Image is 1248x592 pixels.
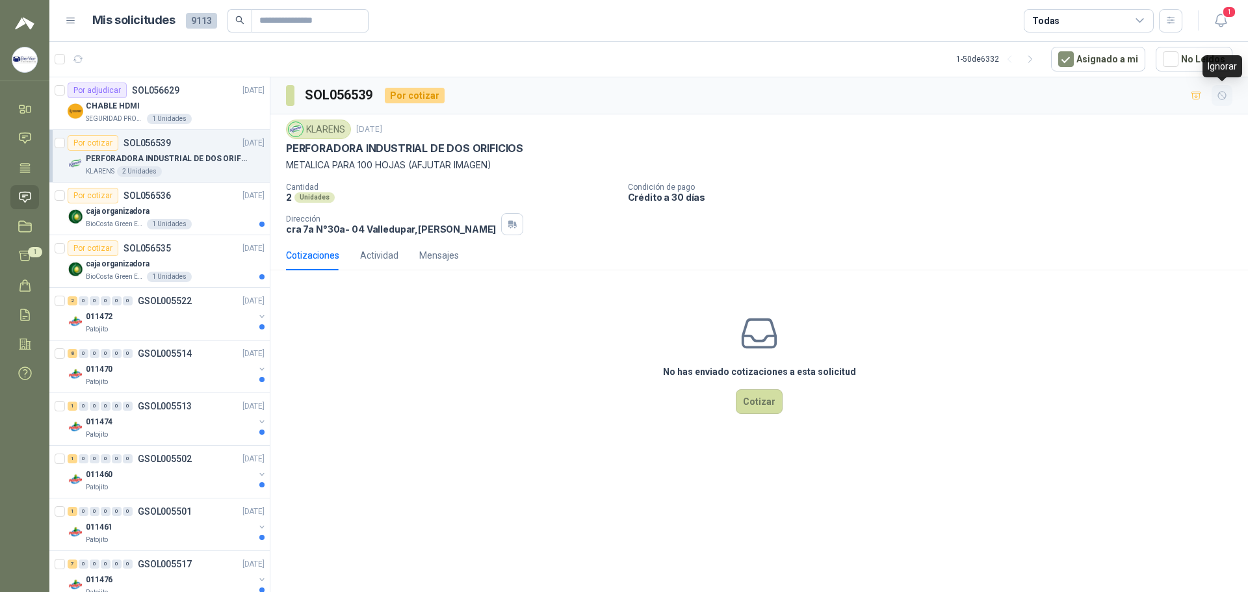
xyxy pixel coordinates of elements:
[86,416,112,428] p: 011474
[49,235,270,288] a: Por cotizarSOL056535[DATE] Company Logocaja organizadoraBioCosta Green Energy S.A.S1 Unidades
[112,296,122,305] div: 0
[1051,47,1145,71] button: Asignado a mi
[68,314,83,329] img: Company Logo
[86,574,112,586] p: 011476
[68,209,83,224] img: Company Logo
[86,153,248,165] p: PERFORADORA INDUSTRIAL DE DOS ORIFICIOS
[86,311,112,323] p: 011472
[286,142,523,155] p: PERFORADORA INDUSTRIAL DE DOS ORIFICIOS
[90,507,99,516] div: 0
[132,86,179,95] p: SOL056629
[286,183,617,192] p: Cantidad
[79,507,88,516] div: 0
[68,524,83,540] img: Company Logo
[242,453,265,465] p: [DATE]
[112,454,122,463] div: 0
[1222,6,1236,18] span: 1
[68,454,77,463] div: 1
[242,242,265,255] p: [DATE]
[112,349,122,358] div: 0
[360,248,398,263] div: Actividad
[286,120,351,139] div: KLARENS
[86,535,108,545] p: Patojito
[147,219,192,229] div: 1 Unidades
[101,507,110,516] div: 0
[49,130,270,183] a: Por cotizarSOL056539[DATE] Company LogoPERFORADORA INDUSTRIAL DE DOS ORIFICIOSKLARENS2 Unidades
[68,83,127,98] div: Por adjudicar
[68,240,118,256] div: Por cotizar
[86,166,114,177] p: KLARENS
[235,16,244,25] span: search
[242,348,265,360] p: [DATE]
[86,100,140,112] p: CHABLE HDMI
[289,122,303,136] img: Company Logo
[68,560,77,569] div: 7
[68,504,267,545] a: 1 0 0 0 0 0 GSOL005501[DATE] Company Logo011461Patojito
[86,482,108,493] p: Patojito
[628,192,1243,203] p: Crédito a 30 días
[86,521,112,534] p: 011461
[242,295,265,307] p: [DATE]
[286,158,1232,172] p: METALICA PARA 100 HOJAS (AFJUTAR IMAGEN)
[186,13,217,29] span: 9113
[92,11,175,30] h1: Mis solicitudes
[356,123,382,136] p: [DATE]
[294,192,335,203] div: Unidades
[123,402,133,411] div: 0
[68,188,118,203] div: Por cotizar
[86,324,108,335] p: Patojito
[90,560,99,569] div: 0
[49,183,270,235] a: Por cotizarSOL056536[DATE] Company Logocaja organizadoraBioCosta Green Energy S.A.S1 Unidades
[286,214,496,224] p: Dirección
[138,454,192,463] p: GSOL005502
[49,77,270,130] a: Por adjudicarSOL056629[DATE] Company LogoCHABLE HDMISEGURIDAD PROVISER LTDA1 Unidades
[138,349,192,358] p: GSOL005514
[68,293,267,335] a: 2 0 0 0 0 0 GSOL005522[DATE] Company Logo011472Patojito
[28,247,42,257] span: 1
[385,88,445,103] div: Por cotizar
[286,224,496,235] p: cra 7a N°30a- 04 Valledupar , [PERSON_NAME]
[86,469,112,481] p: 011460
[79,402,88,411] div: 0
[68,349,77,358] div: 8
[90,454,99,463] div: 0
[12,47,37,72] img: Company Logo
[112,402,122,411] div: 0
[90,349,99,358] div: 0
[286,192,292,203] p: 2
[112,507,122,516] div: 0
[286,248,339,263] div: Cotizaciones
[90,296,99,305] div: 0
[123,349,133,358] div: 0
[68,398,267,440] a: 1 0 0 0 0 0 GSOL005513[DATE] Company Logo011474Patojito
[242,84,265,97] p: [DATE]
[101,349,110,358] div: 0
[123,138,171,148] p: SOL056539
[419,248,459,263] div: Mensajes
[147,114,192,124] div: 1 Unidades
[68,135,118,151] div: Por cotizar
[138,402,192,411] p: GSOL005513
[86,258,149,270] p: caja organizadora
[101,402,110,411] div: 0
[86,272,144,282] p: BioCosta Green Energy S.A.S
[68,346,267,387] a: 8 0 0 0 0 0 GSOL005514[DATE] Company Logo011470Patojito
[112,560,122,569] div: 0
[123,296,133,305] div: 0
[242,400,265,413] p: [DATE]
[68,472,83,487] img: Company Logo
[242,506,265,518] p: [DATE]
[68,451,267,493] a: 1 0 0 0 0 0 GSOL005502[DATE] Company Logo011460Patojito
[123,244,171,253] p: SOL056535
[242,190,265,202] p: [DATE]
[79,296,88,305] div: 0
[68,402,77,411] div: 1
[86,363,112,376] p: 011470
[86,430,108,440] p: Patojito
[86,205,149,218] p: caja organizadora
[138,296,192,305] p: GSOL005522
[123,560,133,569] div: 0
[86,114,144,124] p: SEGURIDAD PROVISER LTDA
[1202,55,1242,77] div: Ignorar
[663,365,856,379] h3: No has enviado cotizaciones a esta solicitud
